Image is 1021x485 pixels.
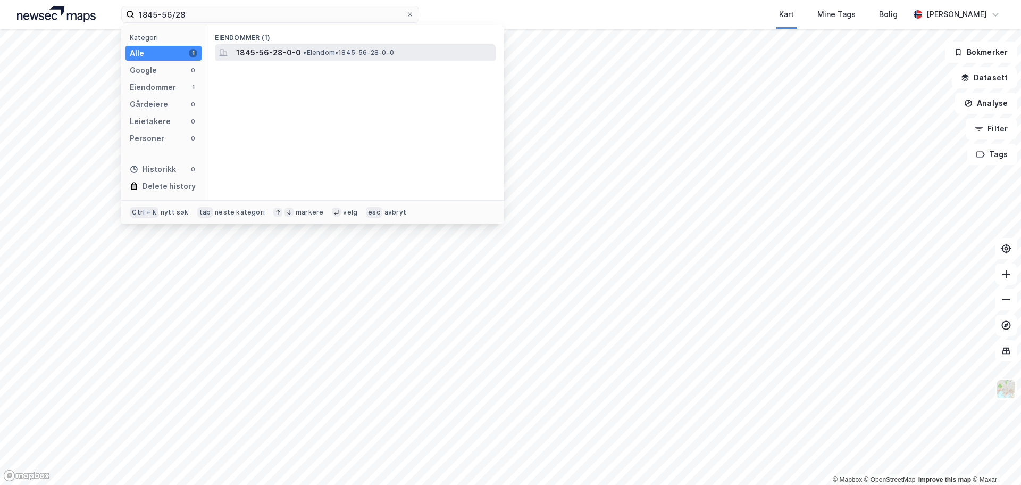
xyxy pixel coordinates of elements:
button: Analyse [955,93,1017,114]
div: 1 [189,83,197,92]
div: Eiendommer [130,81,176,94]
div: Alle [130,47,144,60]
button: Bokmerker [945,42,1017,63]
div: Mine Tags [817,8,856,21]
input: Søk på adresse, matrikkel, gårdeiere, leietakere eller personer [135,6,406,22]
div: avbryt [384,208,406,217]
span: 1845-56-28-0-0 [236,46,301,59]
div: esc [366,207,382,218]
span: Eiendom • 1845-56-28-0-0 [303,48,394,57]
span: • [303,48,306,56]
button: Tags [967,144,1017,165]
div: 0 [189,66,197,75]
div: markere [296,208,323,217]
button: Datasett [952,67,1017,88]
div: Kart [779,8,794,21]
div: Kategori [130,34,202,42]
a: OpenStreetMap [864,476,916,483]
div: 0 [189,165,197,174]
div: Bolig [879,8,898,21]
div: neste kategori [215,208,265,217]
div: Ctrl + k [130,207,158,218]
div: 0 [189,100,197,109]
div: nytt søk [161,208,189,217]
div: Gårdeiere [130,98,168,111]
iframe: Chat Widget [968,434,1021,485]
a: Improve this map [918,476,971,483]
div: velg [343,208,357,217]
div: Historikk [130,163,176,176]
a: Mapbox [833,476,862,483]
div: 0 [189,134,197,143]
a: Mapbox homepage [3,470,50,482]
button: Filter [966,118,1017,139]
div: Kontrollprogram for chat [968,434,1021,485]
div: [PERSON_NAME] [926,8,987,21]
div: Google [130,64,157,77]
div: Personer [130,132,164,145]
div: 0 [189,117,197,126]
div: Delete history [143,180,196,193]
div: tab [197,207,213,218]
div: Leietakere [130,115,171,128]
img: Z [996,379,1016,399]
div: Eiendommer (1) [206,25,504,44]
div: 1 [189,49,197,57]
img: logo.a4113a55bc3d86da70a041830d287a7e.svg [17,6,96,22]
